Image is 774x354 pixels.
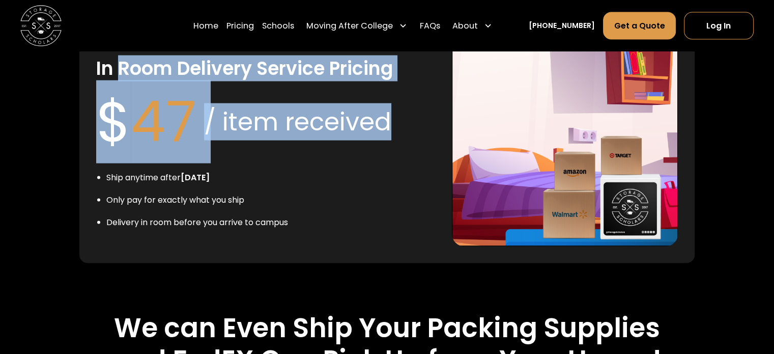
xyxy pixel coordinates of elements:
[20,5,62,46] a: home
[603,12,675,39] a: Get a Quote
[204,103,391,140] div: / item received
[106,216,288,228] li: Delivery in room before you arrive to campus
[452,40,678,246] img: In Room delivery.
[106,194,288,206] li: Only pay for exactly what you ship
[452,19,478,32] div: About
[306,19,393,32] div: Moving After College
[302,11,411,40] div: Moving After College
[131,83,196,160] span: 47
[226,11,254,40] a: Pricing
[193,11,218,40] a: Home
[181,171,210,183] strong: [DATE]
[96,80,196,163] div: $
[684,12,754,39] a: Log In
[262,11,294,40] a: Schools
[106,171,288,183] li: Ship anytime after
[20,5,62,46] img: Storage Scholars main logo
[529,20,595,31] a: [PHONE_NUMBER]
[419,11,440,40] a: FAQs
[96,56,393,80] h3: In Room Delivery Service Pricing
[448,11,496,40] div: About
